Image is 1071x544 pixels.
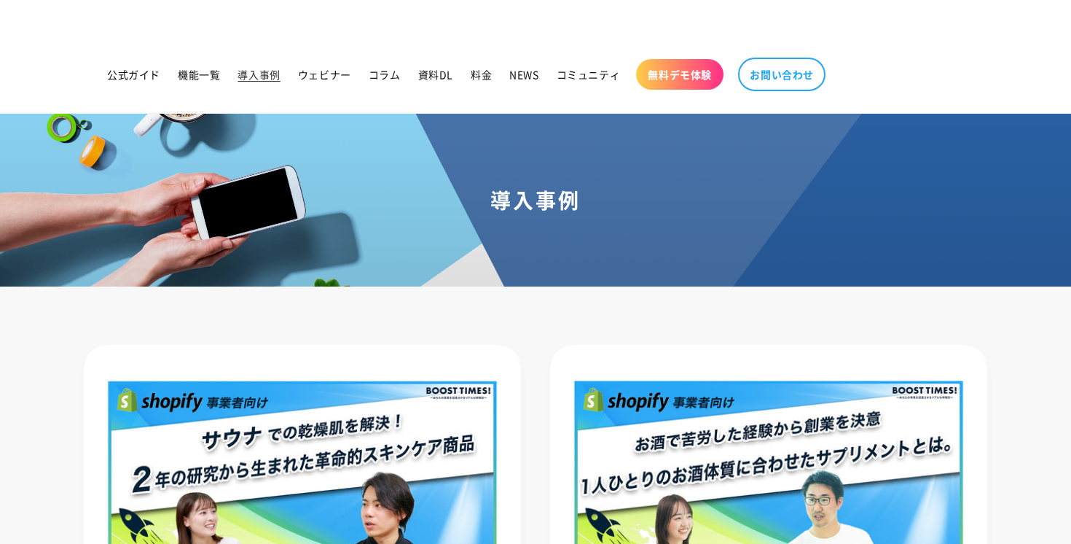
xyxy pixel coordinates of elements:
[229,59,289,90] a: 導入事例
[238,68,280,81] span: 導入事例
[107,68,160,81] span: 公式ガイド
[178,68,220,81] span: 機能一覧
[471,68,492,81] span: 料金
[636,59,723,90] a: 無料デモ体験
[409,59,462,90] a: 資料DL
[509,68,538,81] span: NEWS
[462,59,501,90] a: 料金
[298,68,351,81] span: ウェビナー
[750,68,814,81] span: お問い合わせ
[98,59,169,90] a: 公式ガイド
[369,68,401,81] span: コラム
[360,59,409,90] a: コラム
[418,68,453,81] span: 資料DL
[501,59,547,90] a: NEWS
[548,59,629,90] a: コミュニティ
[289,59,360,90] a: ウェビナー
[738,58,825,91] a: お問い合わせ
[17,187,1054,213] h1: 導入事例
[169,59,229,90] a: 機能一覧
[557,68,621,81] span: コミュニティ
[648,68,712,81] span: 無料デモ体験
